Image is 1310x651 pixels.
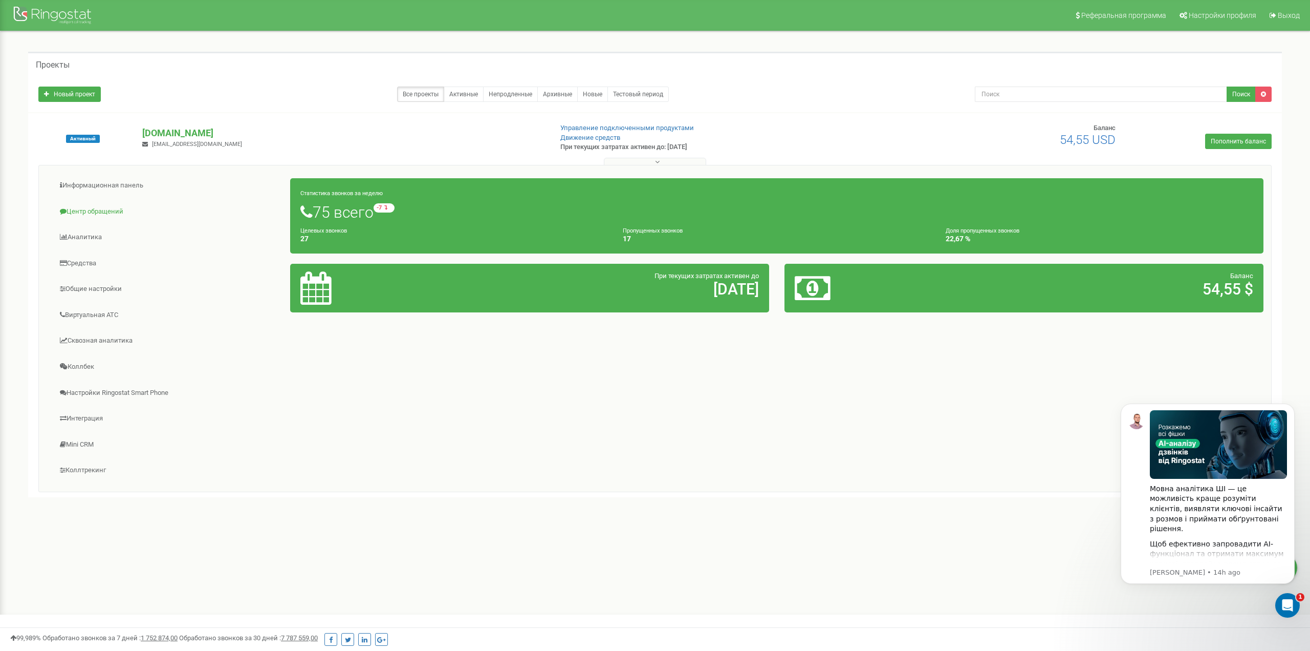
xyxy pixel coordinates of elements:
span: 54,55 USD [1060,133,1116,147]
iframe: Intercom live chat [1275,593,1300,618]
a: Сквозная аналитика [47,328,291,353]
span: Настройки профиля [1189,11,1256,19]
h1: 75 всего [300,203,1253,221]
small: Доля пропущенных звонков [946,227,1019,234]
small: Целевых звонков [300,227,347,234]
p: При текущих затратах активен до: [DATE] [560,142,857,152]
a: Непродленные [483,87,538,102]
h4: 17 [623,235,930,243]
a: Пополнить баланс [1205,134,1272,149]
span: Активный [66,135,100,143]
a: Тестовый период [607,87,669,102]
a: Центр обращений [47,199,291,224]
small: Статистика звонков за неделю [300,190,383,197]
input: Поиск [975,87,1227,102]
a: Информационная панель [47,173,291,198]
a: Аналитика [47,225,291,250]
h2: 54,55 $ [953,281,1253,298]
a: Новый проект [38,87,101,102]
a: Новые [577,87,608,102]
h5: Проекты [36,60,70,70]
a: Коллбек [47,354,291,380]
a: Активные [444,87,484,102]
a: Управление подключенными продуктами [560,124,694,132]
h4: 22,67 % [946,235,1253,243]
span: Баланс [1094,124,1116,132]
h2: [DATE] [458,281,758,298]
span: Реферальная программа [1081,11,1166,19]
a: Общие настройки [47,277,291,302]
span: 1 [1296,593,1304,601]
small: -7 [374,203,395,213]
a: Интеграция [47,406,291,431]
small: Пропущенных звонков [623,227,683,234]
a: Коллтрекинг [47,458,291,483]
a: Движение средств [560,134,620,141]
p: [DOMAIN_NAME] [142,127,543,140]
button: Поиск [1227,87,1256,102]
h4: 27 [300,235,608,243]
a: Виртуальная АТС [47,303,291,328]
a: Mini CRM [47,432,291,457]
span: При текущих затратах активен до [654,272,759,280]
iframe: Intercom notifications message [1105,388,1310,623]
span: Баланс [1230,272,1253,280]
span: Выход [1278,11,1300,19]
a: Настройки Ringostat Smart Phone [47,381,291,406]
span: [EMAIL_ADDRESS][DOMAIN_NAME] [152,141,242,148]
a: Архивные [537,87,578,102]
a: Все проекты [397,87,444,102]
a: Средства [47,251,291,276]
